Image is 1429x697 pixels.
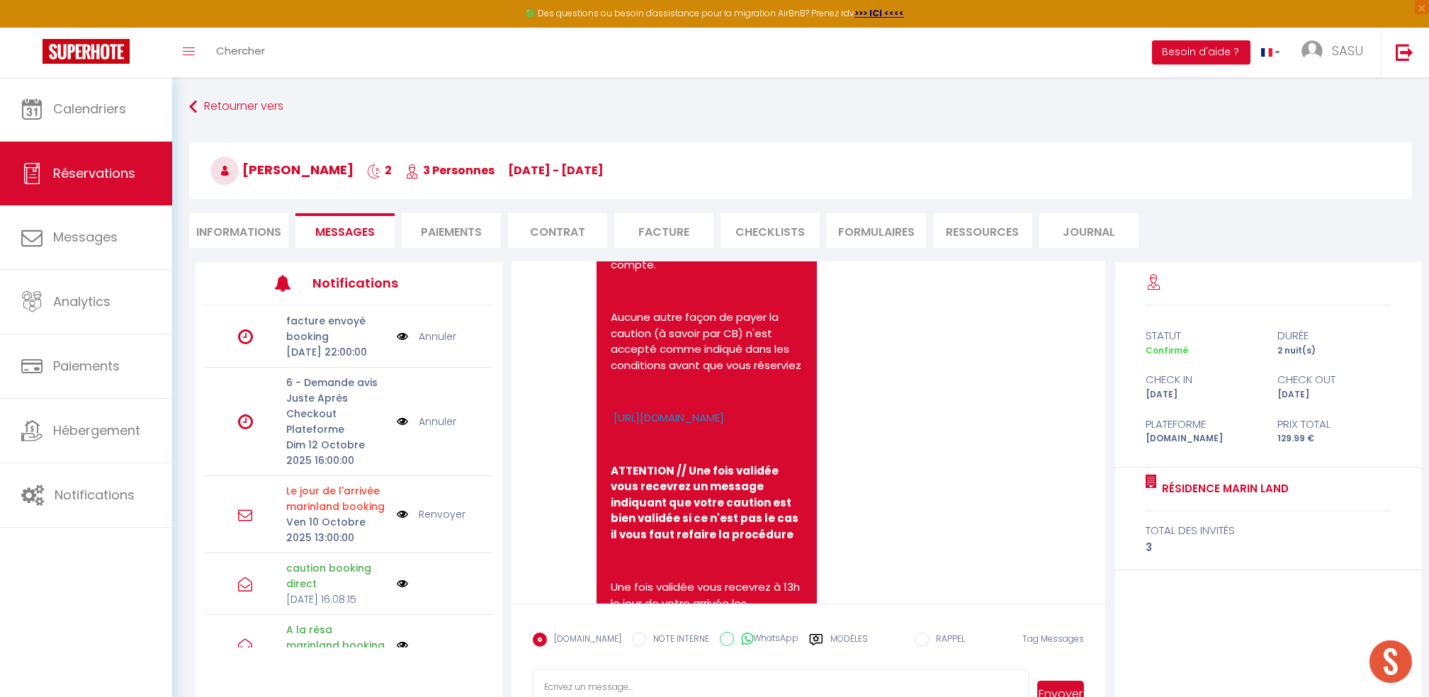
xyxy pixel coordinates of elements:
img: NO IMAGE [397,640,408,651]
li: Journal [1039,213,1139,248]
div: Ouvrir le chat [1369,640,1412,683]
a: ... SASU [1291,28,1381,77]
div: check in [1136,371,1268,388]
p: [DATE] 16:08:15 [286,591,388,607]
a: [URL][DOMAIN_NAME] [614,410,724,425]
span: Paiements [53,357,120,375]
p: [DATE] 22:00:00 [286,344,388,360]
h3: Notifications [312,267,432,299]
div: [DATE] [1136,388,1268,402]
span: Hébergement [53,421,140,439]
span: Confirmé [1146,344,1188,356]
p: 6 - Demande avis Juste Après Checkout Plateforme [286,375,388,437]
div: Plateforme [1136,416,1268,433]
span: Tag Messages [1022,633,1084,645]
span: [DATE] - [DATE] [508,162,604,178]
li: Informations [189,213,288,248]
span: Analytics [53,293,111,310]
label: WhatsApp [734,632,798,647]
img: logout [1396,43,1413,61]
span: Notifications [55,486,135,504]
img: ... [1301,40,1323,62]
a: Annuler [419,329,456,344]
span: Calendriers [53,100,126,118]
div: Prix total [1268,416,1400,433]
div: [DATE] [1268,388,1400,402]
img: Super Booking [43,39,130,64]
li: Paiements [402,213,501,248]
div: check out [1268,371,1400,388]
span: Messages [53,228,118,246]
img: NO IMAGE [397,329,408,344]
span: Réservations [53,164,135,182]
p: facture envoyé booking [286,313,388,344]
div: 3 [1146,539,1391,556]
label: NOTE INTERNE [646,633,709,648]
p: Aucune autre façon de payer la caution (à savoir par CB) n'est accepté comme indiqué dans les con... [611,310,803,373]
span: [PERSON_NAME] [210,161,354,178]
a: Chercher [205,28,276,77]
button: Besoin d'aide ? [1152,40,1250,64]
span: 3 Personnes [405,162,495,178]
p: Dim 12 Octobre 2025 16:00:00 [286,437,388,468]
p: Une fois validée vous recevrez à 13h le jour de votre arrivée les instructions pour rentrer dans ... [611,579,803,691]
p: Ven 10 Octobre 2025 13:00:00 [286,514,388,545]
li: Ressources [933,213,1032,248]
a: Renvoyer [419,506,465,522]
a: Retourner vers [189,94,1412,120]
a: Annuler [419,414,456,429]
li: CHECKLISTS [721,213,820,248]
div: [DOMAIN_NAME] [1136,432,1268,446]
img: NO IMAGE [397,506,408,522]
p: Motif d'échec d'envoi [286,483,388,514]
div: 129.99 € [1268,432,1400,446]
label: Modèles [830,633,868,657]
div: total des invités [1146,522,1391,539]
img: NO IMAGE [397,578,408,589]
p: A la résa marinland booking [286,622,388,653]
div: durée [1268,327,1400,344]
strong: ATTENTION // Une fois validée vous recevrez un message indiquant que votre caution est bien valid... [611,463,801,542]
li: FORMULAIRES [827,213,926,248]
a: >>> ICI <<<< [854,7,904,19]
img: NO IMAGE [397,414,408,429]
span: Chercher [216,43,265,58]
label: RAPPEL [929,633,965,648]
span: Messages [315,224,375,240]
li: Facture [614,213,713,248]
span: SASU [1332,42,1363,59]
div: 2 nuit(s) [1268,344,1400,358]
label: [DOMAIN_NAME] [547,633,621,648]
p: caution booking direct [286,560,388,591]
div: statut [1136,327,1268,344]
span: 2 [367,162,392,178]
a: Résidence Marin land [1157,480,1289,497]
li: Contrat [508,213,607,248]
